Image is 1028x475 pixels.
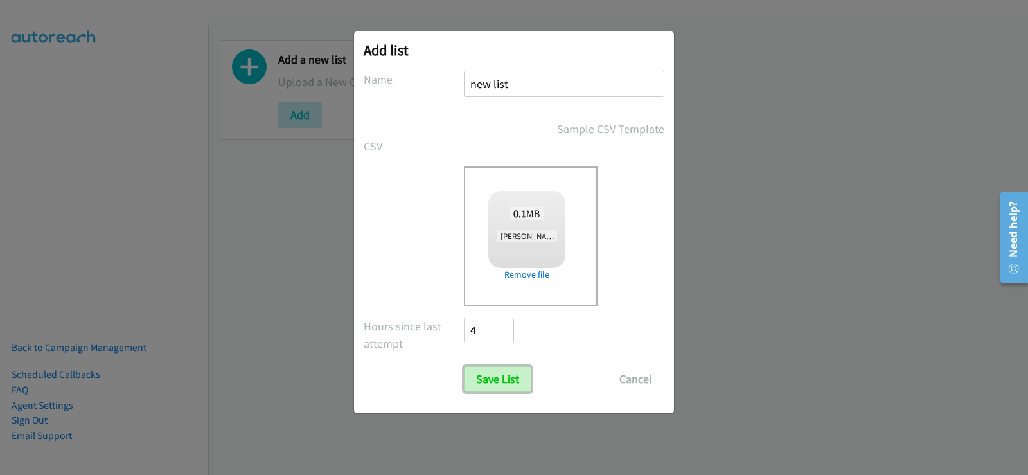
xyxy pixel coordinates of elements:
[510,207,544,220] span: MB
[364,71,464,88] label: Name
[364,138,464,155] label: CSV
[513,207,526,220] strong: 0.1
[991,186,1028,289] iframe: Resource Center
[464,366,531,392] input: Save List
[364,41,664,59] h2: Add list
[557,120,664,138] a: Sample CSV Template
[488,268,565,282] a: Remove file
[497,230,720,242] span: [PERSON_NAME] + Mediacom Dell FY26Q3 SB SRL CSG - AU.csv
[364,318,464,352] label: Hours since last attempt
[607,366,664,392] button: Cancel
